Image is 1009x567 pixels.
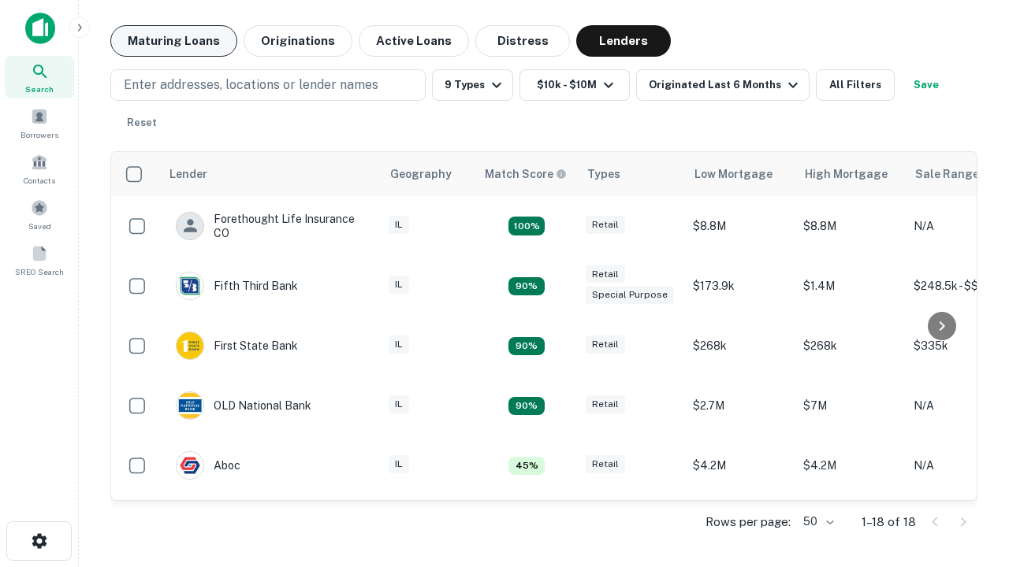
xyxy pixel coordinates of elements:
[485,165,567,183] div: Capitalize uses an advanced AI algorithm to match your search with the best lender. The match sco...
[795,376,906,435] td: $7M
[685,435,795,495] td: $4.2M
[176,391,311,420] div: OLD National Bank
[685,152,795,196] th: Low Mortgage
[176,272,298,300] div: Fifth Third Bank
[797,510,836,533] div: 50
[649,76,802,94] div: Originated Last 6 Months
[795,435,906,495] td: $4.2M
[5,239,74,281] a: SREO Search
[176,212,365,240] div: Forethought Life Insurance CO
[177,392,203,419] img: picture
[636,69,810,101] button: Originated Last 6 Months
[117,107,167,139] button: Reset
[508,457,545,476] div: Matching Properties: 1, hasApolloMatch: undefined
[381,152,475,196] th: Geography
[389,395,409,413] div: IL
[694,165,773,183] div: Low Mortgage
[475,152,578,196] th: Capitalize uses an advanced AI algorithm to match your search with the best lender. The match sco...
[389,335,409,354] div: IL
[685,376,795,435] td: $2.7M
[816,69,895,101] button: All Filters
[485,165,564,183] h6: Match Score
[5,147,74,190] a: Contacts
[15,265,64,278] span: SREO Search
[508,397,545,416] div: Matching Properties: 2, hasApolloMatch: undefined
[177,272,203,299] img: picture
[20,128,58,141] span: Borrowers
[586,216,625,234] div: Retail
[110,25,237,57] button: Maturing Loans
[5,193,74,235] a: Saved
[508,337,545,356] div: Matching Properties: 2, hasApolloMatch: undefined
[519,69,630,101] button: $10k - $10M
[28,220,51,232] span: Saved
[586,286,674,304] div: Special Purpose
[586,265,625,283] div: Retail
[25,13,55,44] img: capitalize-icon.png
[359,25,469,57] button: Active Loans
[160,152,381,196] th: Lender
[930,391,1009,466] iframe: Chat Widget
[177,332,203,359] img: picture
[586,395,625,413] div: Retail
[685,495,795,555] td: $201.1k
[862,513,916,532] p: 1–18 of 18
[685,316,795,376] td: $268k
[5,102,74,144] a: Borrowers
[5,56,74,98] a: Search
[508,277,545,296] div: Matching Properties: 2, hasApolloMatch: undefined
[915,165,979,183] div: Sale Range
[110,69,426,101] button: Enter addresses, locations or lender names
[124,76,378,94] p: Enter addresses, locations or lender names
[587,165,620,183] div: Types
[244,25,352,57] button: Originations
[389,216,409,234] div: IL
[795,256,906,316] td: $1.4M
[389,276,409,294] div: IL
[177,452,203,479] img: picture
[24,174,55,187] span: Contacts
[169,165,207,183] div: Lender
[901,69,951,101] button: Save your search to get updates of matches that match your search criteria.
[389,455,409,473] div: IL
[795,152,906,196] th: High Mortgage
[576,25,671,57] button: Lenders
[685,196,795,256] td: $8.8M
[176,332,298,360] div: First State Bank
[685,256,795,316] td: $173.9k
[795,495,906,555] td: $201.1k
[805,165,888,183] div: High Mortgage
[706,513,791,532] p: Rows per page:
[390,165,452,183] div: Geography
[475,25,570,57] button: Distress
[432,69,513,101] button: 9 Types
[795,316,906,376] td: $268k
[795,196,906,256] td: $8.8M
[586,335,625,354] div: Retail
[25,83,54,95] span: Search
[578,152,685,196] th: Types
[176,451,240,480] div: Aboc
[508,217,545,235] div: Matching Properties: 4, hasApolloMatch: undefined
[586,455,625,473] div: Retail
